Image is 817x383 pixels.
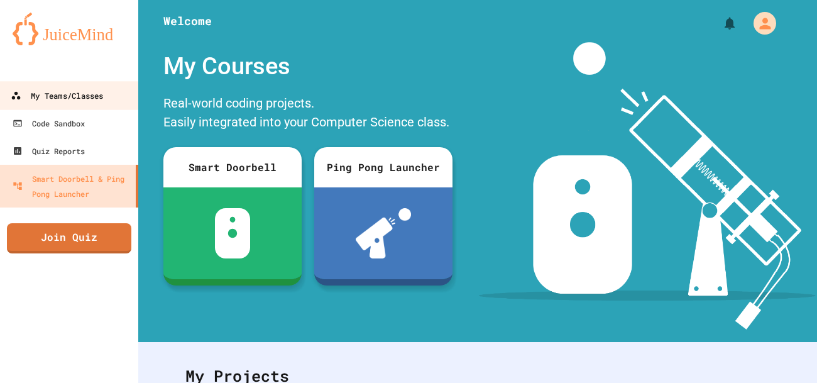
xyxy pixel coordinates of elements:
div: My Teams/Classes [11,88,103,104]
div: Ping Pong Launcher [314,147,452,187]
img: banner-image-my-projects.png [479,42,816,330]
div: Smart Doorbell & Ping Pong Launcher [13,171,131,201]
img: logo-orange.svg [13,13,126,45]
div: My Account [740,9,779,38]
img: ppl-with-ball.png [356,208,412,258]
div: Real-world coding projects. Easily integrated into your Computer Science class. [157,91,459,138]
div: Code Sandbox [13,116,85,131]
div: My Notifications [699,13,740,34]
div: Smart Doorbell [163,147,302,187]
div: My Courses [157,42,459,91]
img: sdb-white.svg [215,208,251,258]
a: Join Quiz [7,223,131,253]
div: Quiz Reports [13,143,85,158]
